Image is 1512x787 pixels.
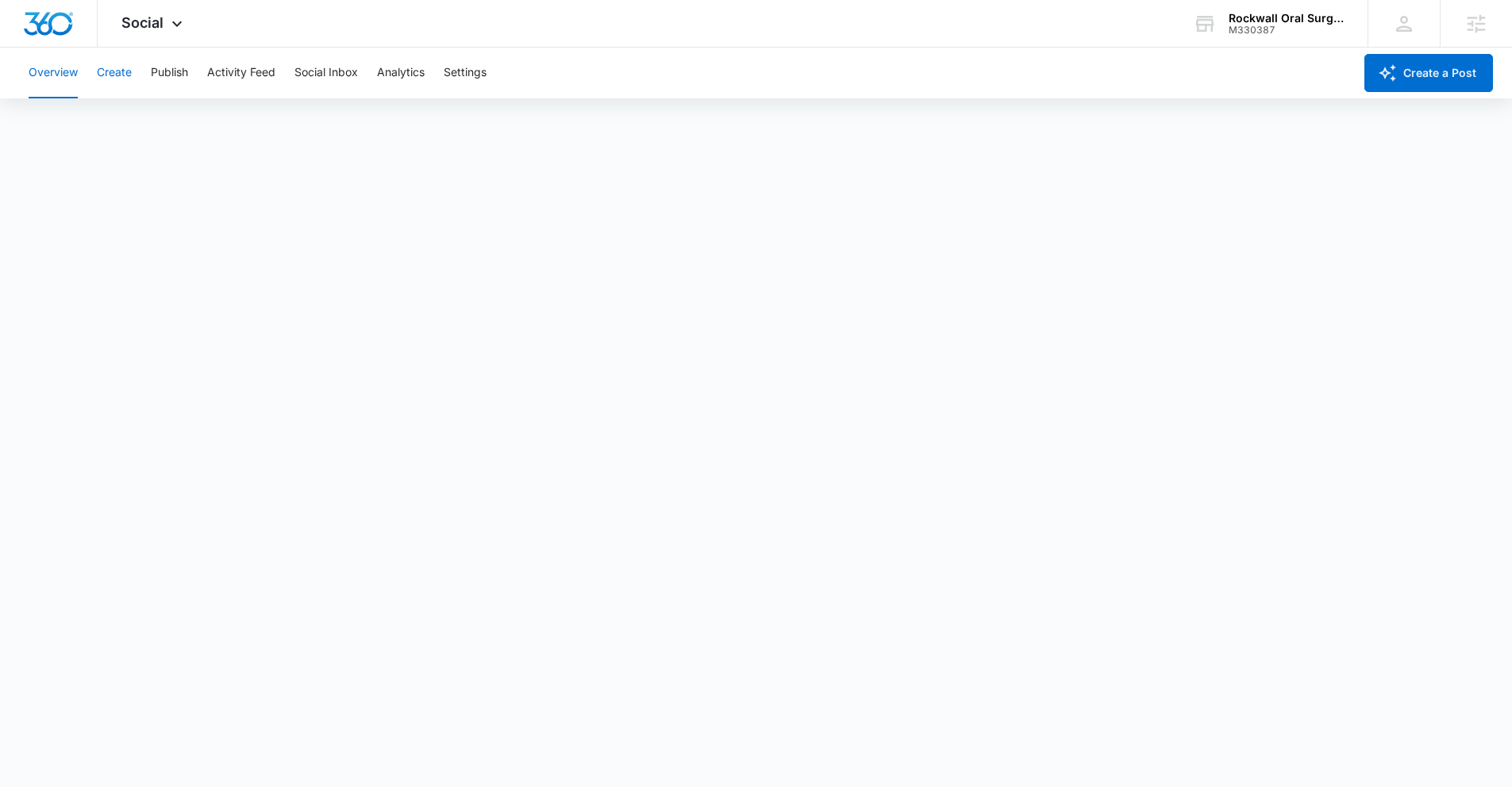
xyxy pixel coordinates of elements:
div: account id [1229,25,1345,36]
button: Overview [29,48,78,98]
button: Activity Feed [207,48,275,98]
button: Analytics [377,48,425,98]
span: Social [121,14,164,31]
button: Create [97,48,132,98]
button: Settings [444,48,487,98]
div: account name [1229,12,1345,25]
button: Create a Post [1364,54,1493,92]
button: Social Inbox [294,48,358,98]
button: Publish [151,48,188,98]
